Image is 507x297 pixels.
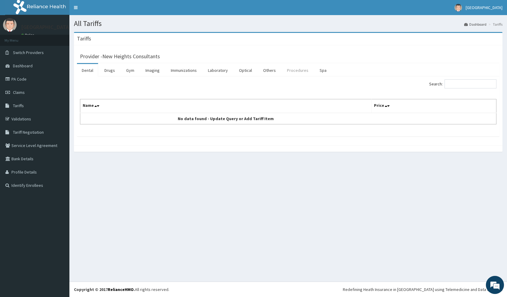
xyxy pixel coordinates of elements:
[464,22,486,27] a: Dashboard
[429,79,496,88] label: Search:
[80,99,371,113] th: Name
[258,64,281,77] a: Others
[13,50,44,55] span: Switch Providers
[13,90,25,95] span: Claims
[234,64,257,77] a: Optical
[466,5,502,10] span: [GEOGRAPHIC_DATA]
[80,113,371,124] td: No data found - Update Query or Add Tariff Item
[69,282,507,297] footer: All rights reserved.
[454,4,462,11] img: User Image
[13,103,24,108] span: Tariffs
[282,64,313,77] a: Procedures
[315,64,331,77] a: Spa
[203,64,233,77] a: Laboratory
[21,33,36,37] a: Online
[371,99,496,113] th: Price
[100,64,120,77] a: Drugs
[121,64,139,77] a: Gym
[74,287,135,292] strong: Copyright © 2017 .
[343,286,502,292] div: Redefining Heath Insurance in [GEOGRAPHIC_DATA] using Telemedicine and Data Science!
[21,24,71,30] p: [GEOGRAPHIC_DATA]
[141,64,164,77] a: Imaging
[108,287,134,292] a: RelianceHMO
[74,20,502,27] h1: All Tariffs
[77,64,98,77] a: Dental
[77,36,91,41] h3: Tariffs
[13,129,44,135] span: Tariff Negotiation
[13,63,33,69] span: Dashboard
[80,54,160,59] h3: Provider - New Heights Consultants
[3,18,17,32] img: User Image
[487,22,502,27] li: Tariffs
[445,79,496,88] input: Search:
[166,64,202,77] a: Immunizations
